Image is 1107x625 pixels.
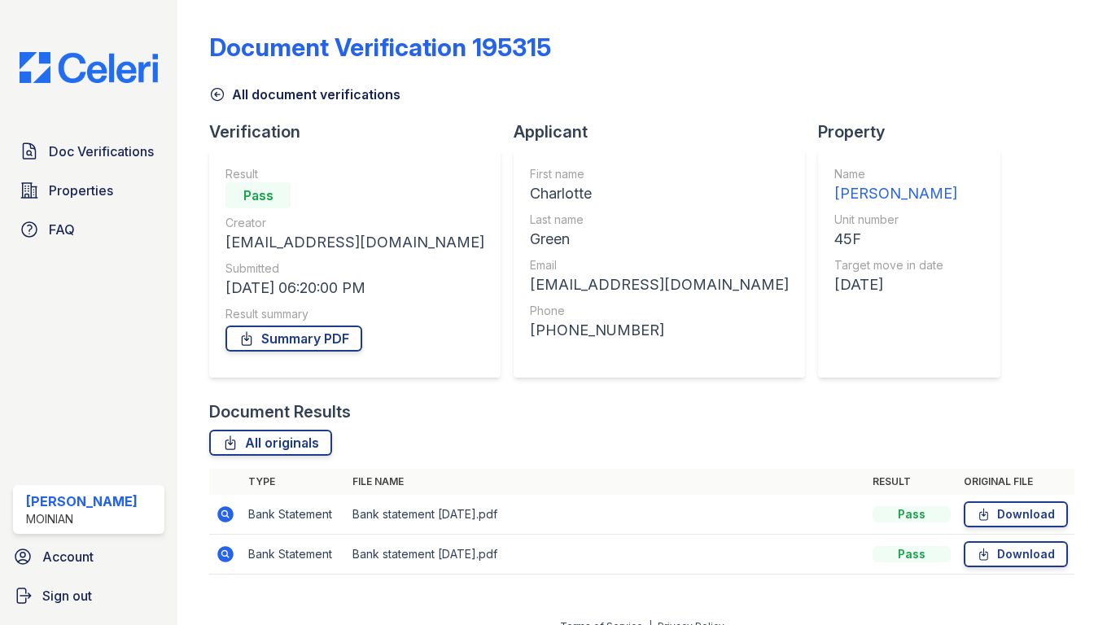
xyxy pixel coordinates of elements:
[225,326,362,352] a: Summary PDF
[225,260,484,277] div: Submitted
[242,495,346,535] td: Bank Statement
[873,546,951,562] div: Pass
[26,492,138,511] div: [PERSON_NAME]
[49,220,75,239] span: FAQ
[530,319,789,342] div: [PHONE_NUMBER]
[49,142,154,161] span: Doc Verifications
[209,400,351,423] div: Document Results
[530,166,789,182] div: First name
[530,257,789,273] div: Email
[225,277,484,299] div: [DATE] 06:20:00 PM
[225,306,484,322] div: Result summary
[346,469,866,495] th: File name
[42,586,92,605] span: Sign out
[530,212,789,228] div: Last name
[225,182,291,208] div: Pass
[834,166,957,205] a: Name [PERSON_NAME]
[49,181,113,200] span: Properties
[346,495,866,535] td: Bank statement [DATE].pdf
[7,52,171,83] img: CE_Logo_Blue-a8612792a0a2168367f1c8372b55b34899dd931a85d93a1a3d3e32e68fde9ad4.png
[866,469,957,495] th: Result
[834,257,957,273] div: Target move in date
[225,166,484,182] div: Result
[209,120,514,143] div: Verification
[964,501,1068,527] a: Download
[26,511,138,527] div: Moinian
[242,535,346,575] td: Bank Statement
[209,33,551,62] div: Document Verification 195315
[834,273,957,296] div: [DATE]
[873,506,951,522] div: Pass
[13,174,164,207] a: Properties
[7,579,171,612] a: Sign out
[7,540,171,573] a: Account
[964,541,1068,567] a: Download
[514,120,818,143] div: Applicant
[530,273,789,296] div: [EMAIL_ADDRESS][DOMAIN_NAME]
[225,215,484,231] div: Creator
[530,182,789,205] div: Charlotte
[42,547,94,566] span: Account
[818,120,1013,143] div: Property
[957,469,1074,495] th: Original file
[346,535,866,575] td: Bank statement [DATE].pdf
[834,212,957,228] div: Unit number
[530,228,789,251] div: Green
[834,166,957,182] div: Name
[13,213,164,246] a: FAQ
[225,231,484,254] div: [EMAIL_ADDRESS][DOMAIN_NAME]
[209,85,400,104] a: All document verifications
[242,469,346,495] th: Type
[530,303,789,319] div: Phone
[13,135,164,168] a: Doc Verifications
[209,430,332,456] a: All originals
[834,228,957,251] div: 45F
[834,182,957,205] div: [PERSON_NAME]
[1039,560,1091,609] iframe: chat widget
